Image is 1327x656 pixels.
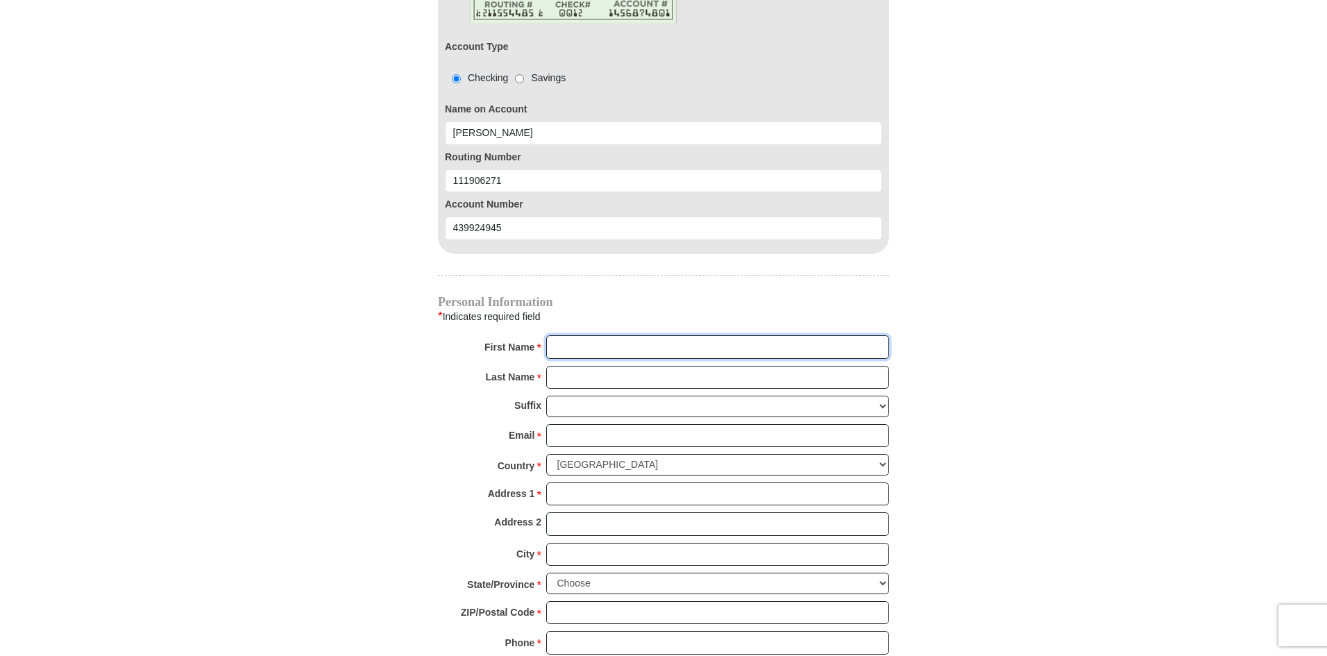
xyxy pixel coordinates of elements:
strong: State/Province [467,575,534,594]
strong: ZIP/Postal Code [461,603,535,622]
strong: Phone [505,633,535,653]
label: Routing Number [445,150,882,165]
label: Account Number [445,197,882,212]
div: Checking Savings [445,71,566,85]
label: Account Type [445,40,509,54]
strong: Address 2 [494,512,541,532]
strong: Country [498,456,535,476]
label: Name on Account [445,102,882,117]
h4: Personal Information [438,296,889,308]
strong: First Name [484,337,534,357]
div: Indicates required field [438,308,889,326]
strong: Email [509,426,534,445]
strong: Suffix [514,396,541,415]
strong: Address 1 [488,484,535,503]
strong: Last Name [486,367,535,387]
strong: City [516,544,534,564]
